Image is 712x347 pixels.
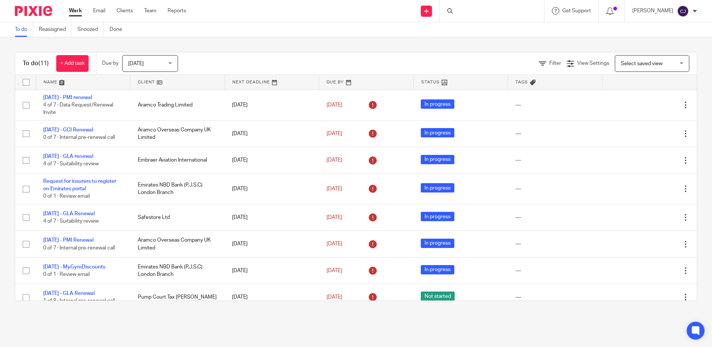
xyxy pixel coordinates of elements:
div: --- [515,101,595,109]
span: In progress [421,99,454,109]
span: In progress [421,155,454,164]
span: [DATE] [327,186,342,191]
span: In progress [421,239,454,248]
a: [DATE] - PMI Renewal [43,238,93,243]
td: Aramco Trading Limited [130,90,225,120]
td: Pump Court Tax [PERSON_NAME] [130,284,225,311]
td: [DATE] [225,284,319,311]
a: + Add task [56,55,89,72]
td: Aramco Overseas Company UK Limited [130,231,225,257]
span: Tags [515,80,528,84]
img: svg%3E [677,5,689,17]
span: 0 of 1 · Review email [43,272,90,277]
div: --- [515,156,595,164]
span: 0 of 7 · Internal pre-renewal call [43,135,115,140]
span: [DATE] [128,61,144,66]
p: [PERSON_NAME] [632,7,673,15]
span: [DATE] [327,241,342,246]
td: [DATE] [225,173,319,204]
td: Aramco Overseas Company UK Limited [130,120,225,147]
a: [DATE] - PMI renewal [43,95,92,100]
a: Email [93,7,105,15]
span: 1 of 8 · Internal pre-renewal call [43,299,115,304]
td: Safestore Ltd [130,204,225,231]
a: Reports [168,7,186,15]
td: [DATE] [225,120,319,147]
span: Not started [421,292,455,301]
td: [DATE] [225,231,319,257]
span: 4 of 7 · Suitability review [43,162,99,167]
div: --- [515,185,595,192]
a: [DATE] - GCI Renewal [43,127,93,133]
a: Work [69,7,82,15]
td: Emirates NBD Bank (P.J.S.C) London Branch [130,173,225,204]
h1: To do [23,60,49,67]
td: Embraer Aviation International [130,147,225,173]
span: In progress [421,212,454,221]
a: Done [109,22,128,37]
td: [DATE] [225,90,319,120]
a: [DATE] - MyGymDiscounts [43,264,105,270]
td: [DATE] [225,204,319,231]
span: 4 of 7 · Suitability review [43,219,99,224]
a: Reassigned [39,22,72,37]
span: 4 of 7 · Data Request/Renewal Invite [43,102,113,115]
span: Filter [549,61,561,66]
span: 0 of 7 · Internal pre-renewal call [43,245,115,251]
a: [DATE] - GLA Renewal [43,291,95,296]
a: [DATE] - GLA Renewal [43,211,95,216]
div: --- [515,130,595,137]
a: Team [144,7,156,15]
a: [DATE] - GLA renewal [43,154,93,159]
span: [DATE] [327,268,342,273]
div: --- [515,240,595,248]
span: In progress [421,128,454,137]
span: [DATE] [327,131,342,136]
span: 0 of 1 · Review email [43,194,90,199]
span: [DATE] [327,157,342,163]
span: In progress [421,183,454,192]
span: Get Support [562,8,591,13]
div: --- [515,267,595,274]
a: Snoozed [77,22,104,37]
div: --- [515,214,595,221]
td: [DATE] [225,147,319,173]
span: [DATE] [327,295,342,300]
td: [DATE] [225,257,319,284]
img: Pixie [15,6,52,16]
span: [DATE] [327,102,342,108]
span: Select saved view [621,61,662,66]
span: [DATE] [327,215,342,220]
a: Clients [117,7,133,15]
span: View Settings [577,61,609,66]
p: Due by [102,60,118,67]
a: Request for insurers to register on Emirates portal [43,179,116,191]
span: In progress [421,265,454,274]
div: --- [515,293,595,301]
a: To do [15,22,33,37]
td: Emirates NBD Bank (P.J.S.C) London Branch [130,257,225,284]
span: (11) [38,60,49,66]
